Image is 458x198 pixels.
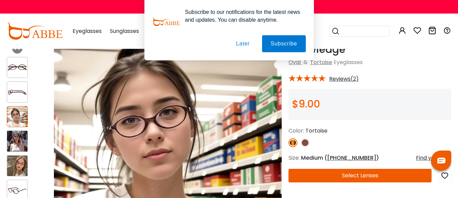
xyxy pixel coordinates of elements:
span: Reviews(2) [329,76,359,82]
span: [PHONE_NUMBER] [327,154,376,162]
span: & [302,58,309,66]
div: Subscribe to our notifications for the latest news and updates. You can disable anytime. [180,8,306,24]
img: notification icon [153,8,180,35]
button: Later [227,35,258,52]
img: Knowledge Tortoise Acetate Eyeglasses , UniversalBridgeFit Frames from ABBE Glasses [7,62,27,73]
span: Color: [288,127,304,135]
button: Subscribe [262,35,305,52]
a: Tortoise [310,58,332,66]
img: chat [437,158,445,163]
img: Knowledge Tortoise Acetate Eyeglasses , UniversalBridgeFit Frames from ABBE Glasses [7,87,27,97]
div: Find your size [416,154,451,162]
img: Knowledge Tortoise Acetate Eyeglasses , UniversalBridgeFit Frames from ABBE Glasses [7,131,27,151]
img: Knowledge Tortoise Acetate Eyeglasses , UniversalBridgeFit Frames from ABBE Glasses [7,185,27,195]
span: Tortoise [305,127,327,135]
span: Size: [288,154,300,162]
span: Eyeglasses [334,58,363,66]
img: Knowledge Tortoise Acetate Eyeglasses , UniversalBridgeFit Frames from ABBE Glasses [7,106,27,127]
img: Knowledge Tortoise Acetate Eyeglasses , UniversalBridgeFit Frames from ABBE Glasses [7,156,27,176]
span: Medium ( ) [301,154,379,162]
button: Select Lenses [288,169,432,182]
span: $9.00 [292,97,320,111]
a: Oval [288,58,301,66]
